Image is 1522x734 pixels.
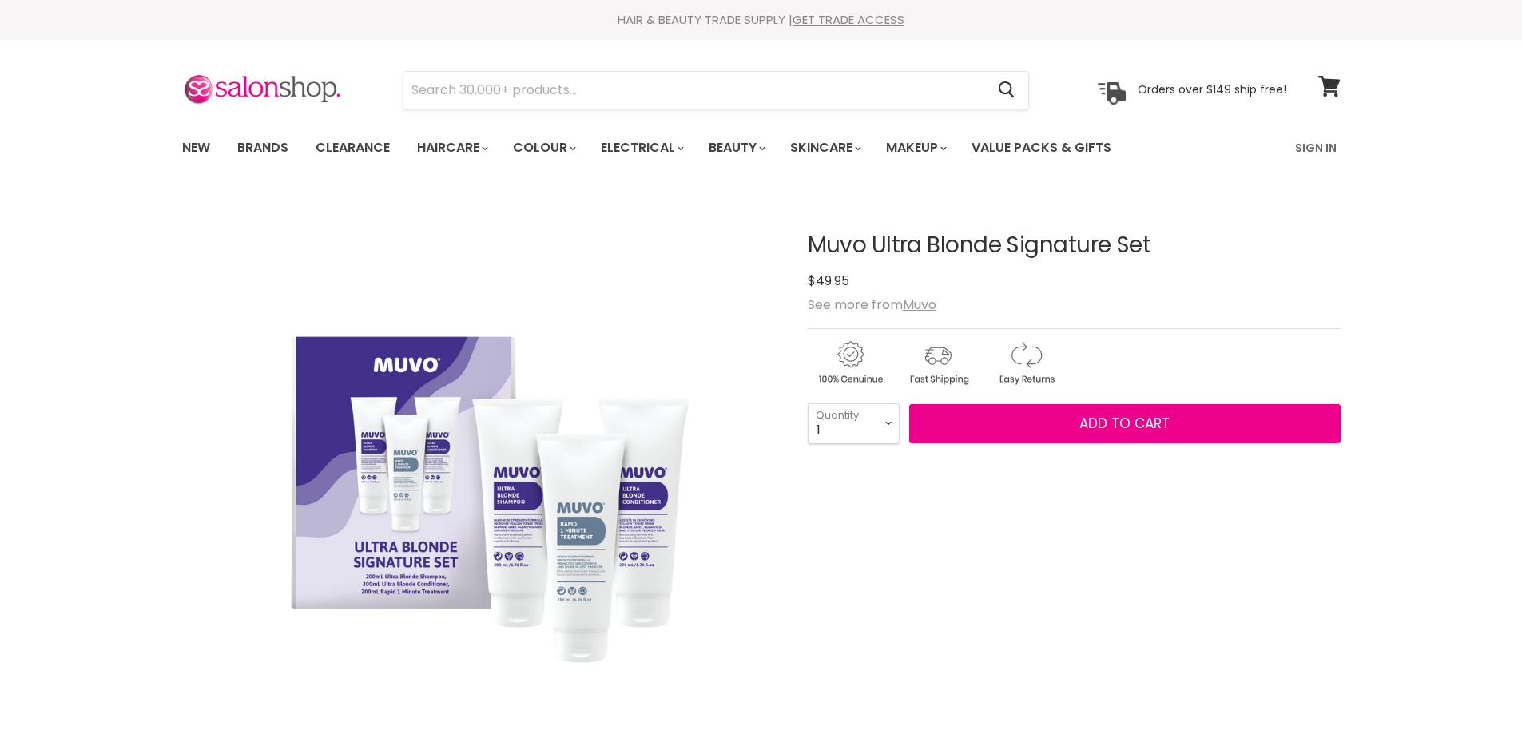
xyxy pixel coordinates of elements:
h1: Muvo Ultra Blonde Signature Set [808,233,1341,258]
a: Muvo [903,296,936,314]
button: Add to cart [909,404,1341,444]
select: Quantity [808,403,900,443]
button: Search [986,72,1028,109]
div: HAIR & BEAUTY TRADE SUPPLY | [162,12,1361,28]
a: Sign In [1286,131,1346,165]
a: Makeup [874,131,956,165]
img: genuine.gif [808,339,892,387]
a: Electrical [589,131,693,165]
a: Colour [501,131,586,165]
a: Clearance [304,131,402,165]
ul: Main menu [170,125,1205,171]
a: New [170,131,222,165]
form: Product [403,71,1029,109]
a: Value Packs & Gifts [960,131,1123,165]
a: Haircare [405,131,498,165]
p: Orders over $149 ship free! [1138,82,1286,97]
input: Search [403,72,986,109]
a: GET TRADE ACCESS [793,11,904,28]
img: returns.gif [984,339,1068,387]
span: Add to cart [1079,414,1170,433]
nav: Main [162,125,1361,171]
span: $49.95 [808,272,849,290]
a: Brands [225,131,300,165]
a: Skincare [778,131,871,165]
img: shipping.gif [896,339,980,387]
a: Beauty [697,131,775,165]
span: See more from [808,296,936,314]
